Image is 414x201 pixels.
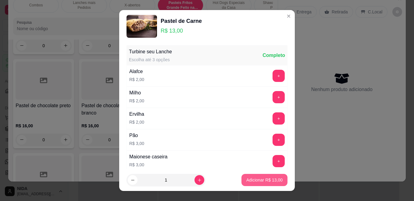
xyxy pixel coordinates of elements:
div: Alafce [129,68,144,75]
div: Maionese caseira [129,153,167,160]
p: R$ 3,00 [129,162,167,168]
p: R$ 2,00 [129,119,144,125]
button: add [273,91,285,103]
button: add [273,155,285,167]
button: Adicionar R$ 13,00 [241,174,287,186]
p: Adicionar R$ 13,00 [246,177,283,183]
div: Pão [129,132,144,139]
p: R$ 2,00 [129,76,144,83]
div: Turbine seu Lanche [129,48,172,55]
button: Close [284,11,294,21]
div: Ervilha [129,111,144,118]
button: add [273,112,285,125]
p: R$ 13,00 [161,26,202,35]
div: Milho [129,89,144,97]
div: Completo [262,52,285,59]
button: decrease-product-quantity [128,175,137,185]
div: Escolha até 3 opções [129,57,172,63]
button: add [273,134,285,146]
div: Pastel de Carne [161,17,202,25]
p: R$ 3,00 [129,140,144,146]
button: increase-product-quantity [195,175,204,185]
img: product-image [127,15,157,38]
p: R$ 2,00 [129,98,144,104]
button: add [273,70,285,82]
